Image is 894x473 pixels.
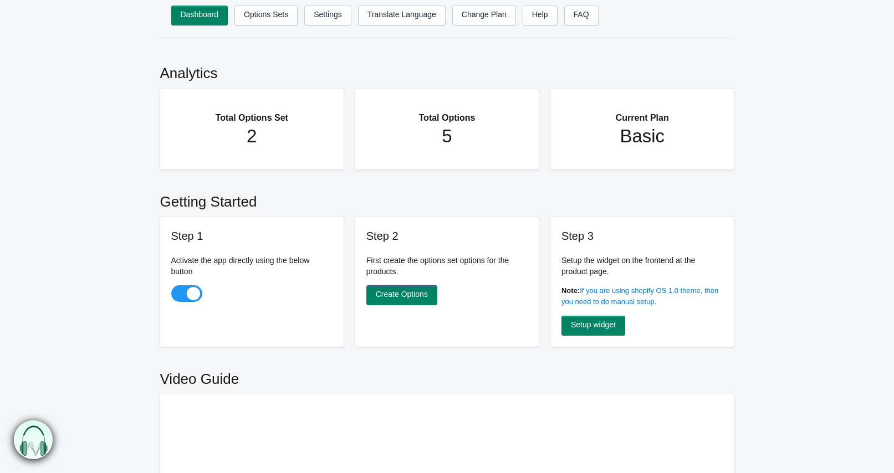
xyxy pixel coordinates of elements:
a: Translate Language [358,6,446,25]
h1: 5 [377,125,517,147]
a: Help [523,6,558,25]
a: Create Options [366,285,437,305]
h2: Video Guide [160,358,734,394]
h2: Getting Started [160,181,734,217]
p: Activate the app directly using the below button [171,255,333,277]
h2: Analytics [160,52,734,89]
a: Setup widget [561,316,625,336]
h2: Total Options [377,100,517,125]
b: Note: [561,286,580,295]
a: If you are using shopify OS 1.0 theme, then you need to do manual setup. [561,286,718,306]
h1: Basic [573,125,712,147]
h2: Current Plan [573,100,712,125]
img: bxm.png [14,420,53,459]
a: FAQ [564,6,599,25]
h3: Step 3 [561,228,723,244]
p: Setup the widget on the frontend at the product page. [561,255,723,277]
h3: Step 1 [171,228,333,244]
a: Settings [304,6,351,25]
a: Change Plan [452,6,516,25]
h1: 2 [182,125,322,147]
a: Dashboard [171,6,228,25]
p: First create the options set options for the products. [366,255,528,277]
h3: Step 2 [366,228,528,244]
h2: Total Options Set [182,100,322,125]
a: Options Sets [234,6,298,25]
